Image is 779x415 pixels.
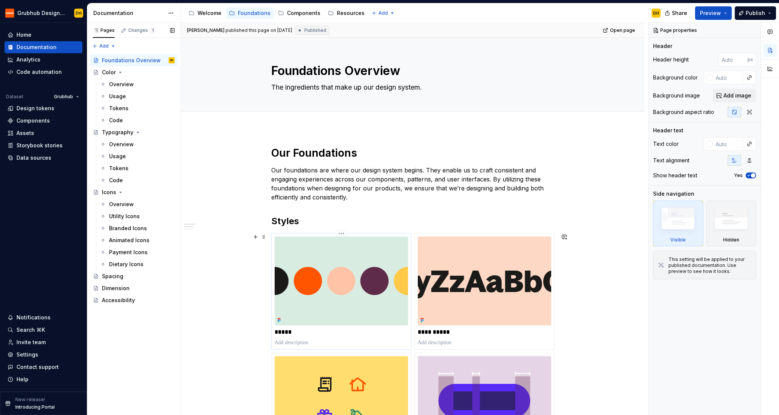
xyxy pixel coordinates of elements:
a: Code automation [4,66,82,78]
img: e80ac5d0-6361-42f8-908c-de1933a41b12.png [418,237,551,325]
div: Typography [102,129,133,136]
button: Add [90,41,118,51]
div: Storybook stories [16,142,63,149]
label: Yes [734,172,743,178]
div: Header height [653,56,689,63]
div: Payment Icons [109,249,148,256]
button: Add image [713,89,756,102]
a: Welcome [185,7,224,19]
input: Auto [713,137,743,151]
a: Analytics [4,54,82,66]
div: Code automation [16,68,62,76]
div: Notifications [16,314,51,321]
div: Usage [109,93,126,100]
a: Typography [90,126,178,138]
textarea: Foundations Overview [270,62,553,80]
a: Data sources [4,152,82,164]
div: Analytics [16,56,40,63]
div: Overview [109,141,134,148]
div: Contact support [16,363,59,371]
p: Our foundations are where our design system begins. They enable us to craft consistent and engagi... [271,166,555,202]
div: Visible [670,237,686,243]
div: Foundations [238,9,271,17]
div: Overview [109,201,134,208]
h1: Our Foundations [271,146,555,160]
img: 2ed3948f-0823-4b8a-af03-1ddc5196800d.png [275,237,408,325]
h2: Styles [271,215,555,227]
div: Code [109,177,123,184]
div: Side navigation [653,190,694,198]
a: Invite team [4,336,82,348]
div: Dimension [102,285,130,292]
a: Design tokens [4,102,82,114]
a: Dimension [90,282,178,294]
input: Auto [713,71,743,84]
div: Hidden [723,237,739,243]
div: Accessibility [102,297,135,304]
div: Dietary Icons [109,261,144,268]
div: Design tokens [16,105,54,112]
div: Header [653,42,672,50]
input: Auto [719,53,748,66]
p: New release! [15,397,45,403]
a: Dietary Icons [97,258,178,270]
a: Overview [97,138,178,150]
button: Help [4,373,82,385]
a: Code [97,114,178,126]
a: Assets [4,127,82,139]
div: DH [76,10,82,16]
div: Page tree [90,54,178,306]
a: Home [4,29,82,41]
a: Overview [97,78,178,90]
div: DH [170,57,173,64]
div: Visible [653,201,703,246]
div: Welcome [197,9,221,17]
div: Background color [653,74,698,81]
a: Components [275,7,323,19]
div: Documentation [93,9,164,17]
span: Add [99,43,109,49]
a: Spacing [90,270,178,282]
div: Data sources [16,154,51,162]
div: Icons [102,189,116,196]
span: Share [672,9,687,17]
a: Components [4,115,82,127]
div: Show header text [653,172,697,179]
span: Published [304,27,326,33]
div: Page tree [185,6,368,21]
div: Background image [653,92,700,99]
div: Background aspect ratio [653,108,714,116]
span: Publish [746,9,765,17]
div: Changes [128,27,156,33]
div: Tokens [109,105,129,112]
div: Branded Icons [109,225,147,232]
div: Tokens [109,165,129,172]
img: 4e8d6f31-f5cf-47b4-89aa-e4dec1dc0822.png [5,9,14,18]
a: Utility Icons [97,210,178,222]
a: Resources [325,7,368,19]
button: Contact support [4,361,82,373]
div: Pages [93,27,115,33]
a: Usage [97,150,178,162]
div: Documentation [16,43,57,51]
span: Add [378,10,388,16]
div: Animated Icons [109,237,150,244]
div: Grubhub Design System [17,9,65,17]
a: Storybook stories [4,139,82,151]
p: px [748,57,753,63]
textarea: The ingredients that make up our design system. [270,81,553,93]
a: Open page [601,25,638,36]
div: Home [16,31,31,39]
a: Settings [4,349,82,361]
a: Code [97,174,178,186]
div: This setting will be applied to your published documentation. Use preview to see how it looks. [668,256,751,274]
p: Introducing Portal [15,404,55,410]
span: Add image [724,92,751,99]
div: published this page on [DATE] [226,27,292,33]
div: Search ⌘K [16,326,45,334]
a: Documentation [4,41,82,53]
div: Dataset [6,94,23,100]
button: Grubhub [51,91,82,102]
div: Header text [653,127,683,134]
a: Icons [90,186,178,198]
